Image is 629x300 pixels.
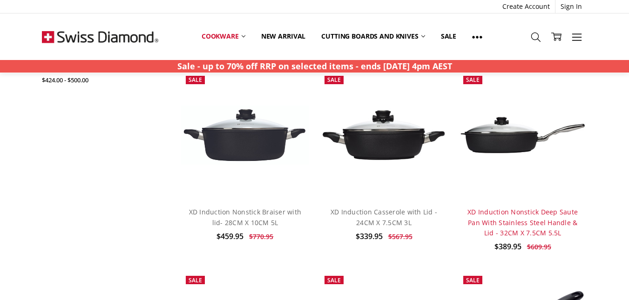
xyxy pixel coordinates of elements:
span: $389.95 [494,241,521,252]
span: $339.95 [356,231,383,241]
img: XD Induction Casserole with Lid - 24CM X 7.5CM 3L [320,108,448,163]
a: XD Induction Nonstick Deep Saute Pan With Stainless Steel Handle & Lid - 32CM X 7.5CM 5.5L [467,207,578,237]
img: XD Induction Nonstick Braiser with lid- 28CM X 10CM 5L [181,106,310,165]
a: Sale [433,26,464,47]
span: Sale [189,76,202,84]
span: Sale [189,276,202,284]
span: $567.95 [388,232,413,241]
a: XD Induction Nonstick Braiser with lid- 28CM X 10CM 5L [189,207,302,227]
a: New arrival [253,26,313,47]
img: XD Induction Nonstick Deep Saute Pan With Stainless Steel Handle & Lid - 32CM X 7.5CM 5.5L [459,114,587,155]
a: Cookware [194,26,253,47]
span: $459.95 [216,231,243,241]
a: XD Induction Casserole with Lid - 24CM X 7.5CM 3L [320,71,448,200]
img: Free Shipping On Every Order [42,13,158,60]
span: $609.95 [527,242,551,251]
span: $770.95 [249,232,273,241]
a: XD Induction Nonstick Braiser with lid- 28CM X 10CM 5L [181,71,310,200]
a: XD Induction Casserole with Lid - 24CM X 7.5CM 3L [331,207,437,227]
span: Sale [327,76,341,84]
strong: Sale - up to 70% off RRP on selected items - ends [DATE] 4pm AEST [177,60,452,72]
a: Cutting boards and knives [313,26,433,47]
a: XD Induction Nonstick Deep Saute Pan With Stainless Steel Handle & Lid - 32CM X 7.5CM 5.5L [459,71,587,200]
a: $424.00 - $500.00 [42,73,170,88]
span: Sale [466,276,480,284]
a: Show All [464,26,490,47]
span: Sale [327,276,341,284]
span: Sale [466,76,480,84]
